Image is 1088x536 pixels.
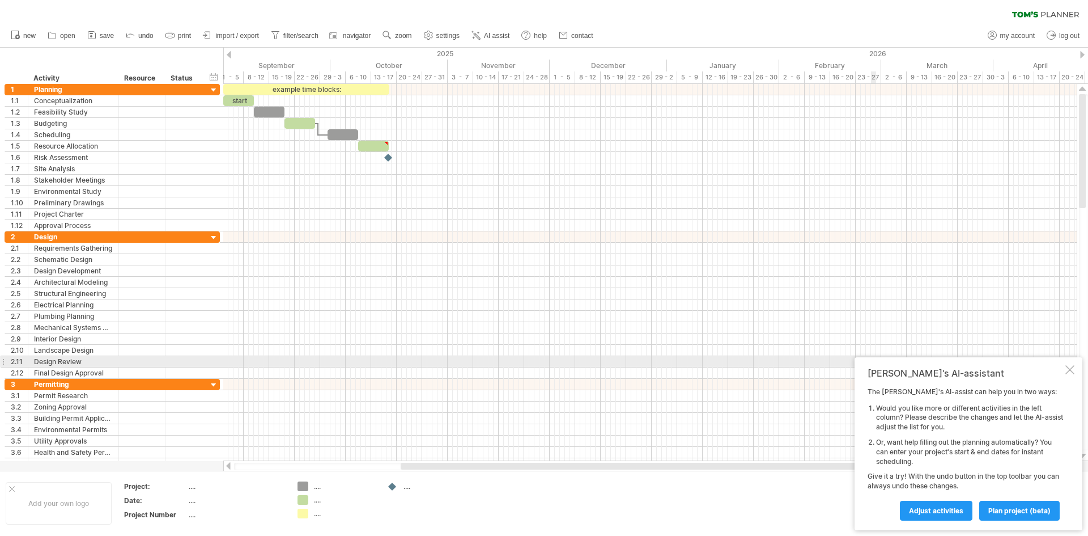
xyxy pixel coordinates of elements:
div: Landscape Design [34,345,113,356]
div: .... [314,495,376,505]
div: Resource Allocation [34,141,113,151]
span: open [60,32,75,40]
a: plan project (beta) [979,501,1060,521]
a: AI assist [469,28,513,43]
div: .... [314,482,376,491]
div: 2 [11,231,28,242]
span: help [534,32,547,40]
div: Add your own logo [6,482,112,525]
div: 3.5 [11,436,28,446]
div: Project Number [124,510,186,520]
div: 1.2 [11,107,28,117]
div: 1 - 5 [550,71,575,83]
div: 8 - 12 [244,71,269,83]
div: 2.9 [11,334,28,344]
div: 2.5 [11,288,28,299]
div: Project: [124,482,186,491]
div: Electrical Planning [34,299,113,310]
li: Would you like more or different activities in the left column? Please describe the changes and l... [876,404,1063,432]
div: .... [189,482,284,491]
div: 10 - 14 [473,71,499,83]
div: Risk Assessment [34,152,113,163]
div: 8 - 12 [575,71,601,83]
div: 2.1 [11,243,28,254]
div: 15 - 19 [269,71,295,83]
div: 1.4 [11,129,28,140]
div: .... [314,509,376,518]
span: save [100,32,114,40]
a: navigator [328,28,374,43]
div: 23 - 27 [856,71,881,83]
span: contact [571,32,593,40]
div: 16 - 20 [932,71,958,83]
div: 29 - 2 [652,71,677,83]
div: Interior Design [34,334,113,344]
div: Scheduling [34,129,113,140]
a: Adjust activities [900,501,972,521]
div: Requirements Gathering [34,243,113,254]
div: 3.6 [11,447,28,458]
div: Status [171,73,195,84]
div: 29 - 3 [320,71,346,83]
div: 2.10 [11,345,28,356]
div: Conceptualization [34,95,113,106]
div: 2.6 [11,299,28,310]
div: 15 - 19 [601,71,626,83]
div: 17 - 21 [499,71,524,83]
a: new [8,28,39,43]
div: Structural Engineering [34,288,113,299]
div: 9 - 13 [805,71,830,83]
div: Design [34,231,113,242]
div: Plumbing Planning [34,311,113,322]
a: save [84,28,117,43]
div: 6 - 10 [1009,71,1034,83]
div: .... [189,510,284,520]
div: Utility Approvals [34,436,113,446]
div: Site Analysis [34,163,113,174]
span: plan project (beta) [988,507,1051,515]
div: 22 - 26 [295,71,320,83]
div: Activity [33,73,112,84]
div: 1.10 [11,197,28,208]
div: Architectural Modeling [34,277,113,288]
div: Final Design Approval [34,368,113,378]
div: 1.12 [11,220,28,231]
div: 1.7 [11,163,28,174]
div: 1.9 [11,186,28,197]
div: Environmental Permits [34,424,113,435]
a: contact [556,28,597,43]
div: 2.12 [11,368,28,378]
div: November 2025 [448,60,550,71]
div: Preliminary Drawings [34,197,113,208]
span: navigator [343,32,371,40]
div: Fire Department Approval [34,458,113,469]
span: zoom [395,32,411,40]
span: undo [138,32,154,40]
div: 26 - 30 [754,71,779,83]
div: Project Charter [34,209,113,220]
div: 13 - 17 [371,71,397,83]
div: 2.4 [11,277,28,288]
div: January 2026 [667,60,779,71]
div: Building Permit Application [34,413,113,424]
div: Schematic Design [34,254,113,265]
span: filter/search [283,32,318,40]
div: 2.11 [11,356,28,367]
div: Zoning Approval [34,402,113,412]
div: Budgeting [34,118,113,129]
div: 1.11 [11,209,28,220]
a: import / export [200,28,262,43]
div: 5 - 9 [677,71,703,83]
div: 3.7 [11,458,28,469]
div: 23 - 27 [958,71,983,83]
div: Resource [124,73,159,84]
div: 3.1 [11,390,28,401]
div: 30 - 3 [983,71,1009,83]
div: 16 - 20 [830,71,856,83]
div: 13 - 17 [1034,71,1060,83]
div: 2 - 6 [779,71,805,83]
a: filter/search [268,28,322,43]
div: .... [403,482,465,491]
div: September 2025 [218,60,330,71]
div: 1 - 5 [218,71,244,83]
